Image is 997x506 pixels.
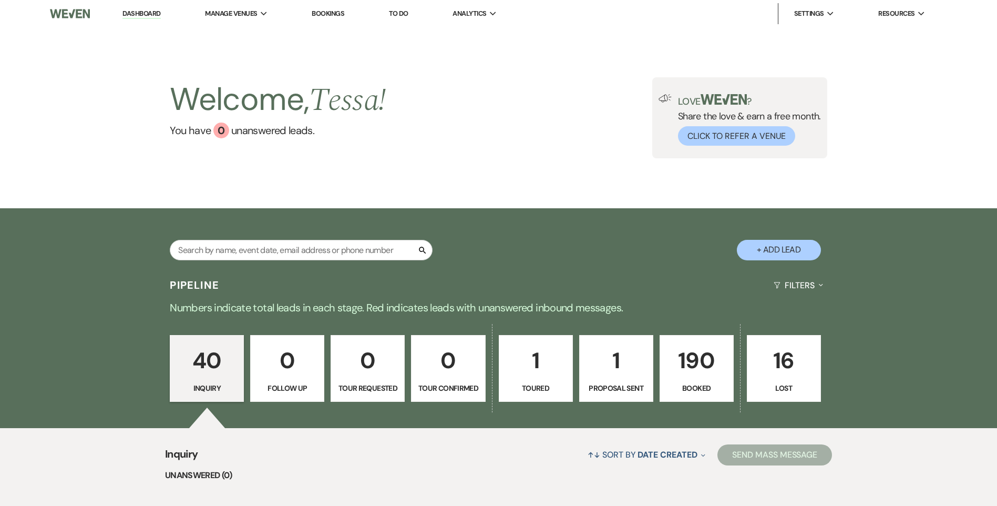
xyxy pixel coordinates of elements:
a: 0Follow Up [250,335,324,402]
p: 40 [177,343,237,378]
div: 0 [213,123,229,138]
button: Click to Refer a Venue [678,126,795,146]
img: Weven Logo [50,3,90,25]
a: 0Tour Confirmed [411,335,485,402]
p: Tour Requested [337,382,398,394]
li: Unanswered (0) [165,469,832,482]
div: Share the love & earn a free month. [672,94,821,146]
a: 1Toured [499,335,573,402]
a: 190Booked [660,335,734,402]
button: Send Mass Message [717,444,832,465]
span: ↑↓ [588,449,600,460]
a: To Do [389,9,408,18]
span: Resources [878,8,914,19]
input: Search by name, event date, email address or phone number [170,240,433,260]
p: 1 [586,343,646,378]
p: 1 [506,343,566,378]
p: Toured [506,382,566,394]
p: 0 [257,343,317,378]
span: Manage Venues [205,8,257,19]
a: 16Lost [747,335,821,402]
span: Date Created [638,449,697,460]
p: Follow Up [257,382,317,394]
p: Numbers indicate total leads in each stage. Red indicates leads with unanswered inbound messages. [120,299,877,316]
button: Sort By Date Created [583,441,710,469]
a: 40Inquiry [170,335,244,402]
a: You have 0 unanswered leads. [170,123,386,138]
p: Lost [754,382,814,394]
p: 0 [418,343,478,378]
a: 0Tour Requested [331,335,405,402]
span: Settings [794,8,824,19]
a: Dashboard [122,9,160,19]
span: Tessa ! [309,76,386,125]
p: Proposal Sent [586,382,646,394]
a: 1Proposal Sent [579,335,653,402]
h2: Welcome, [170,77,386,123]
a: Bookings [312,9,344,18]
img: weven-logo-green.svg [701,94,747,105]
p: Booked [666,382,727,394]
p: Tour Confirmed [418,382,478,394]
span: Analytics [453,8,486,19]
p: 0 [337,343,398,378]
button: Filters [769,271,827,299]
p: 190 [666,343,727,378]
p: Love ? [678,94,821,106]
h3: Pipeline [170,278,219,292]
span: Inquiry [165,446,198,469]
p: 16 [754,343,814,378]
p: Inquiry [177,382,237,394]
button: + Add Lead [737,240,821,260]
img: loud-speaker-illustration.svg [659,94,672,103]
